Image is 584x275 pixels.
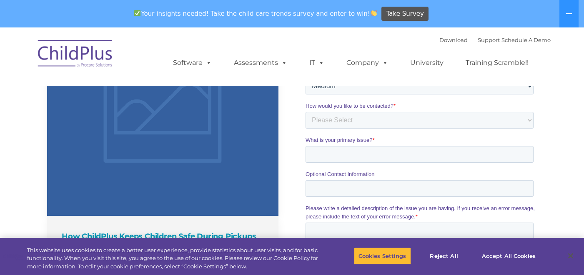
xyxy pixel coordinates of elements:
span: Your insights needed! Take the child care trends survey and enter to win! [131,5,381,22]
a: Company [338,55,396,71]
a: Download [439,37,468,43]
img: ✅ [134,10,140,16]
a: Take Survey [381,7,429,21]
a: Assessments [226,55,296,71]
a: University [402,55,452,71]
span: Take Survey [386,7,424,21]
h4: How ChildPlus Keeps Children Safe During Pickups and Dropoffs [62,230,266,254]
button: Cookies Settings [354,247,411,265]
img: 👏 [371,10,377,16]
a: Software [165,55,220,71]
div: This website uses cookies to create a better user experience, provide statistics about user visit... [27,246,321,271]
a: Support [478,37,500,43]
button: Reject All [418,247,470,265]
button: Close [561,247,580,265]
a: IT [301,55,333,71]
img: ChildPlus by Procare Solutions [34,34,117,76]
a: Schedule A Demo [501,37,551,43]
font: | [439,37,551,43]
button: Accept All Cookies [477,247,540,265]
a: Training Scramble!! [457,55,537,71]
